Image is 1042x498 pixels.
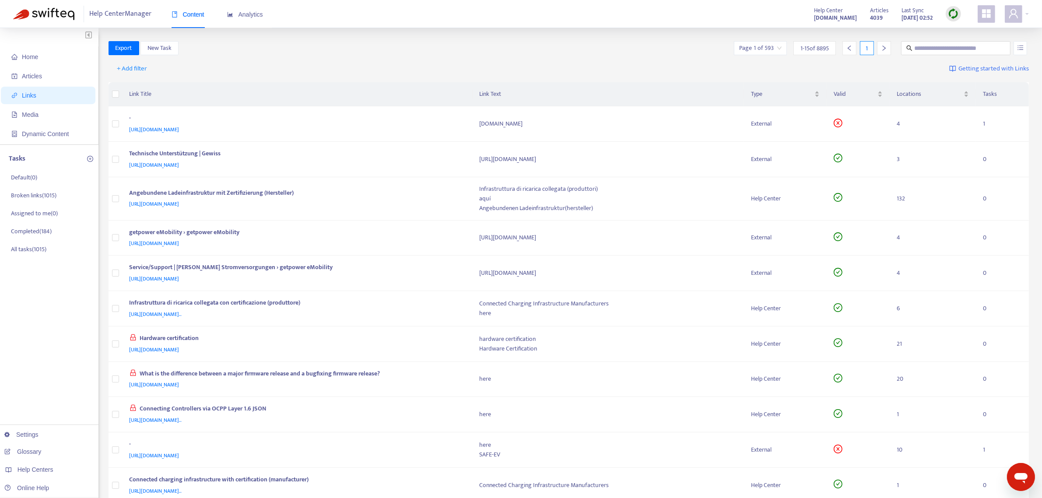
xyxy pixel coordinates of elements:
[227,11,233,18] span: area-chart
[834,338,842,347] span: check-circle
[480,480,737,490] div: Connected Charging Infrastructure Manufacturers
[130,369,137,376] span: lock
[897,89,962,99] span: Locations
[22,130,69,137] span: Dynamic Content
[4,448,41,455] a: Glossary
[11,92,18,98] span: link
[480,299,737,309] div: Connected Charging Infrastructure Manufacturers
[130,188,463,200] div: Angebundene Ladeinfrastruktur mit Zertifizierung (Hersteller)
[814,6,843,15] span: Help Center
[890,397,976,432] td: 1
[834,303,842,312] span: check-circle
[130,439,463,451] div: -
[130,416,182,424] span: [URL][DOMAIN_NAME]..
[480,154,737,164] div: [URL][DOMAIN_NAME]
[834,232,842,241] span: check-circle
[890,362,976,397] td: 20
[751,154,820,164] div: External
[751,445,820,455] div: External
[109,41,139,55] button: Export
[11,112,18,118] span: file-image
[976,142,1029,177] td: 0
[130,475,463,486] div: Connected charging infrastructure with certification (manufacturer)
[834,374,842,382] span: check-circle
[890,106,976,142] td: 4
[140,41,179,55] button: New Task
[130,228,463,239] div: getpower eMobility › getpower eMobility
[130,113,463,125] div: -
[751,268,820,278] div: External
[130,239,179,248] span: [URL][DOMAIN_NAME]
[22,111,39,118] span: Media
[751,304,820,313] div: Help Center
[890,326,976,362] td: 21
[800,44,829,53] span: 1 - 15 of 8895
[890,221,976,256] td: 4
[834,268,842,277] span: check-circle
[1007,463,1035,491] iframe: Schaltfläche zum Öffnen des Messaging-Fensters
[890,82,976,106] th: Locations
[18,466,53,473] span: Help Centers
[834,119,842,127] span: close-circle
[834,154,842,162] span: check-circle
[147,43,172,53] span: New Task
[890,142,976,177] td: 3
[130,149,463,160] div: Technische Unterstützung | Gewiss
[976,432,1029,468] td: 1
[906,45,912,51] span: search
[480,450,737,459] div: SAFE-EV
[958,64,1029,74] span: Getting started with Links
[902,6,924,15] span: Last Sync
[1008,8,1019,19] span: user
[480,334,737,344] div: hardware certification
[976,82,1029,106] th: Tasks
[834,445,842,453] span: close-circle
[130,310,182,319] span: [URL][DOMAIN_NAME]..
[480,184,737,194] div: Infrastruttura di ricarica collegata (produttori)
[11,245,46,254] p: All tasks ( 1015 )
[976,397,1029,432] td: 0
[13,8,74,20] img: Swifteq
[130,345,179,354] span: [URL][DOMAIN_NAME]
[834,409,842,418] span: check-circle
[976,362,1029,397] td: 0
[11,73,18,79] span: account-book
[890,177,976,221] td: 132
[480,440,737,450] div: here
[744,82,827,106] th: Type
[949,62,1029,76] a: Getting started with Links
[130,161,179,169] span: [URL][DOMAIN_NAME]
[172,11,178,18] span: book
[22,53,38,60] span: Home
[948,8,959,19] img: sync.dc5367851b00ba804db3.png
[11,54,18,60] span: home
[1014,41,1027,55] button: unordered-list
[902,13,933,23] strong: [DATE] 02:52
[130,487,182,495] span: [URL][DOMAIN_NAME]..
[890,432,976,468] td: 10
[976,256,1029,291] td: 0
[751,233,820,242] div: External
[751,480,820,490] div: Help Center
[949,65,956,72] img: image-link
[9,154,25,164] p: Tasks
[116,43,132,53] span: Export
[130,263,463,274] div: Service/Support | [PERSON_NAME] Stromversorgungen › getpower eMobility
[1017,45,1024,51] span: unordered-list
[480,309,737,318] div: here
[751,194,820,203] div: Help Center
[130,298,463,309] div: Infrastruttura di ricarica collegata con certificazione (produttore)
[846,45,853,51] span: left
[117,63,147,74] span: + Add filter
[890,291,976,326] td: 6
[4,484,49,491] a: Online Help
[890,256,976,291] td: 4
[11,227,52,236] p: Completed ( 184 )
[22,92,36,99] span: Links
[130,200,179,208] span: [URL][DOMAIN_NAME]
[881,45,887,51] span: right
[480,268,737,278] div: [URL][DOMAIN_NAME]
[870,13,883,23] strong: 4039
[976,326,1029,362] td: 0
[87,156,93,162] span: plus-circle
